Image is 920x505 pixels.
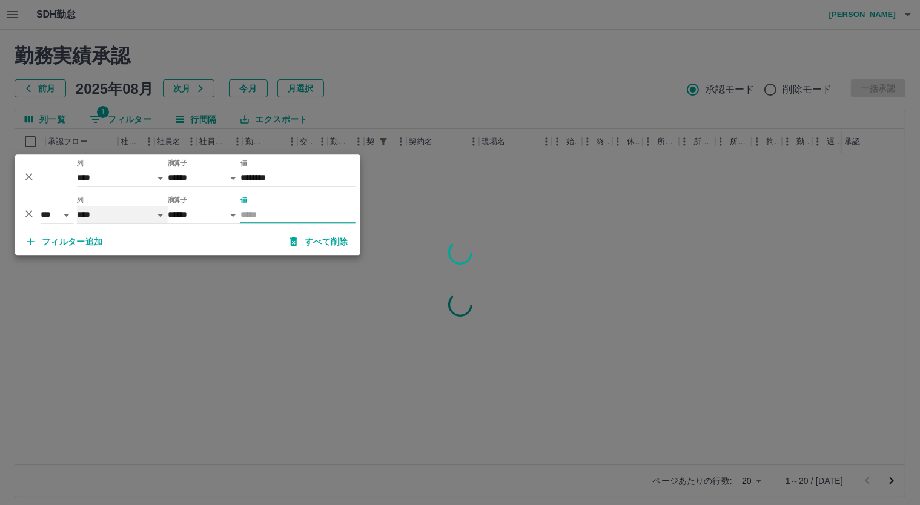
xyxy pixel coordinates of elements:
[77,159,84,168] label: 列
[20,168,38,186] button: 削除
[20,205,38,223] button: 削除
[280,231,358,252] button: すべて削除
[77,196,84,205] label: 列
[240,196,247,205] label: 値
[18,231,113,252] button: フィルター追加
[168,196,187,205] label: 演算子
[41,206,74,223] select: 論理演算子
[240,159,247,168] label: 値
[168,159,187,168] label: 演算子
